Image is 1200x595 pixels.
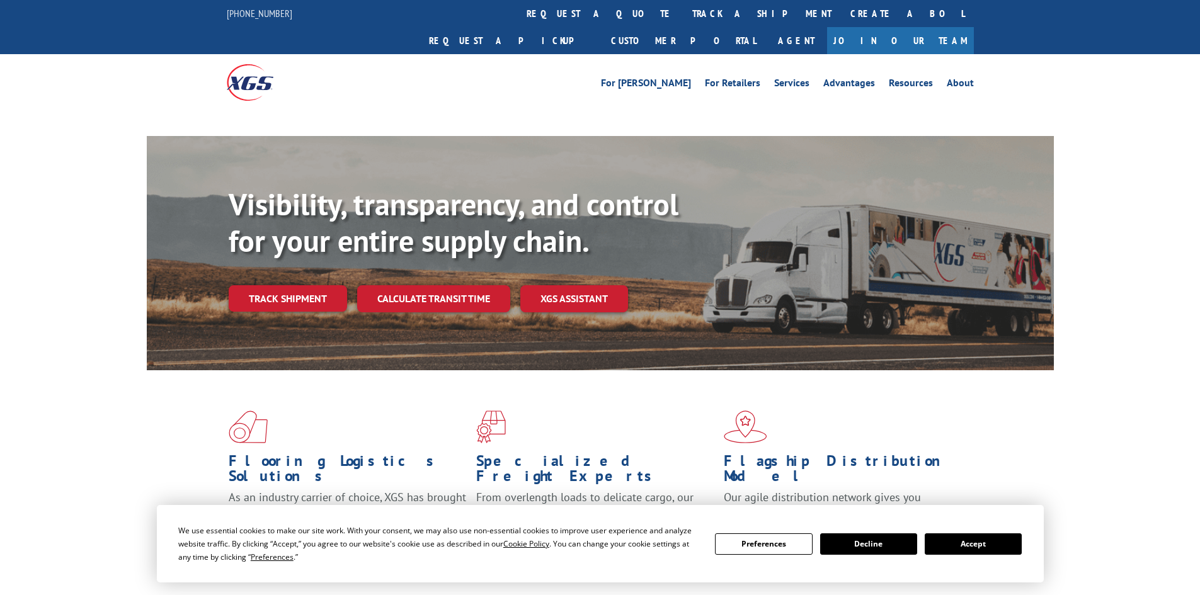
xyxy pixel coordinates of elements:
span: As an industry carrier of choice, XGS has brought innovation and dedication to flooring logistics... [229,490,466,535]
a: For [PERSON_NAME] [601,78,691,92]
a: Customer Portal [602,27,765,54]
a: Services [774,78,809,92]
a: Resources [889,78,933,92]
h1: Specialized Freight Experts [476,453,714,490]
h1: Flagship Distribution Model [724,453,962,490]
span: Preferences [251,552,294,562]
button: Accept [925,533,1022,555]
a: For Retailers [705,78,760,92]
b: Visibility, transparency, and control for your entire supply chain. [229,184,678,260]
a: Track shipment [229,285,347,312]
div: We use essential cookies to make our site work. With your consent, we may also use non-essential ... [178,524,700,564]
a: Advantages [823,78,875,92]
a: Calculate transit time [357,285,510,312]
a: [PHONE_NUMBER] [227,7,292,20]
a: About [947,78,974,92]
img: xgs-icon-total-supply-chain-intelligence-red [229,411,268,443]
span: Cookie Policy [503,538,549,549]
a: Join Our Team [827,27,974,54]
button: Preferences [715,533,812,555]
a: XGS ASSISTANT [520,285,628,312]
button: Decline [820,533,917,555]
a: Agent [765,27,827,54]
h1: Flooring Logistics Solutions [229,453,467,490]
span: Our agile distribution network gives you nationwide inventory management on demand. [724,490,956,519]
img: xgs-icon-flagship-distribution-model-red [724,411,767,443]
div: Cookie Consent Prompt [157,505,1044,582]
p: From overlength loads to delicate cargo, our experienced staff knows the best way to move your fr... [476,490,714,546]
a: Request a pickup [420,27,602,54]
img: xgs-icon-focused-on-flooring-red [476,411,506,443]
